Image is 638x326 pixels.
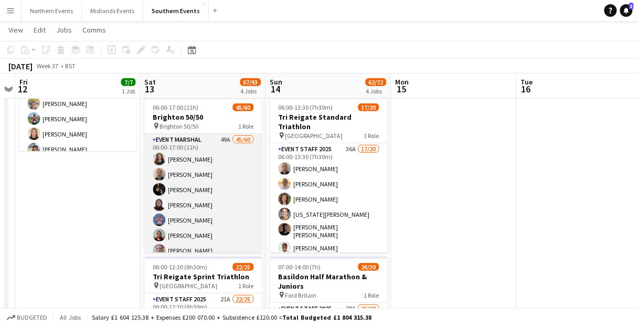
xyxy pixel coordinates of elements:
span: 1 Role [239,282,254,290]
app-job-card: 06:00-13:30 (7h30m)17/20Tri Reigate Standard Triathlon [GEOGRAPHIC_DATA]1 RoleEvent Staff 202536A... [270,97,388,253]
span: 17/20 [358,103,379,111]
span: Tue [521,77,533,87]
span: 62/72 [366,78,387,86]
span: 06:00-17:00 (11h) [153,103,199,111]
span: All jobs [58,313,83,321]
span: 2 [629,3,634,9]
div: BST [65,62,76,70]
span: 45/60 [233,103,254,111]
span: [GEOGRAPHIC_DATA] [285,132,343,140]
app-job-card: 06:00-17:00 (11h)45/60Brighton 50/50 Brighton 50/501 RoleEvent Marshal49A45/6006:00-17:00 (11h)[P... [145,97,262,253]
span: 15 [394,83,409,95]
button: Southern Events [143,1,209,21]
span: View [8,25,23,35]
a: Edit [29,23,50,37]
div: 4 Jobs [366,87,386,95]
span: Brighton 50/50 [160,122,199,130]
h3: Tri Reigate Standard Triathlon [270,112,388,131]
h3: Tri Reigate Sprint Triathlon [145,272,262,281]
h3: Brighton 50/50 [145,112,262,122]
button: Midlands Events [82,1,143,21]
a: Comms [78,23,110,37]
span: 06:00-12:30 (6h30m) [153,263,208,271]
span: 26/30 [358,263,379,271]
span: 07:00-14:00 (7h) [279,263,321,271]
span: Total Budgeted £1 804 315.38 [282,313,371,321]
span: Jobs [56,25,72,35]
a: Jobs [52,23,76,37]
span: 67/93 [240,78,261,86]
span: Mon [396,77,409,87]
span: 7/7 [121,78,136,86]
div: 1 Job [122,87,135,95]
span: 13 [143,83,156,95]
span: Edit [34,25,46,35]
span: 12 [18,83,28,95]
span: 22/25 [233,263,254,271]
button: Budgeted [5,312,49,323]
span: 16 [519,83,533,95]
span: Sun [270,77,283,87]
div: Salary £1 604 125.38 + Expenses £200 070.00 + Subsistence £120.00 = [92,313,371,321]
span: Week 37 [35,62,61,70]
span: [GEOGRAPHIC_DATA] [160,282,218,290]
a: 2 [620,4,633,17]
a: View [4,23,27,37]
span: Ford Britain [285,291,317,299]
button: Northern Events [22,1,82,21]
div: 4 Jobs [241,87,261,95]
span: 1 Role [239,122,254,130]
span: 14 [269,83,283,95]
h3: Basildon Half Marathon & Juniors [270,272,388,291]
span: Comms [82,25,106,35]
span: Sat [145,77,156,87]
div: [DATE] [8,61,33,71]
span: Fri [19,77,28,87]
span: 1 Role [364,132,379,140]
span: 06:00-13:30 (7h30m) [279,103,333,111]
span: Budgeted [17,314,47,321]
span: 1 Role [364,291,379,299]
